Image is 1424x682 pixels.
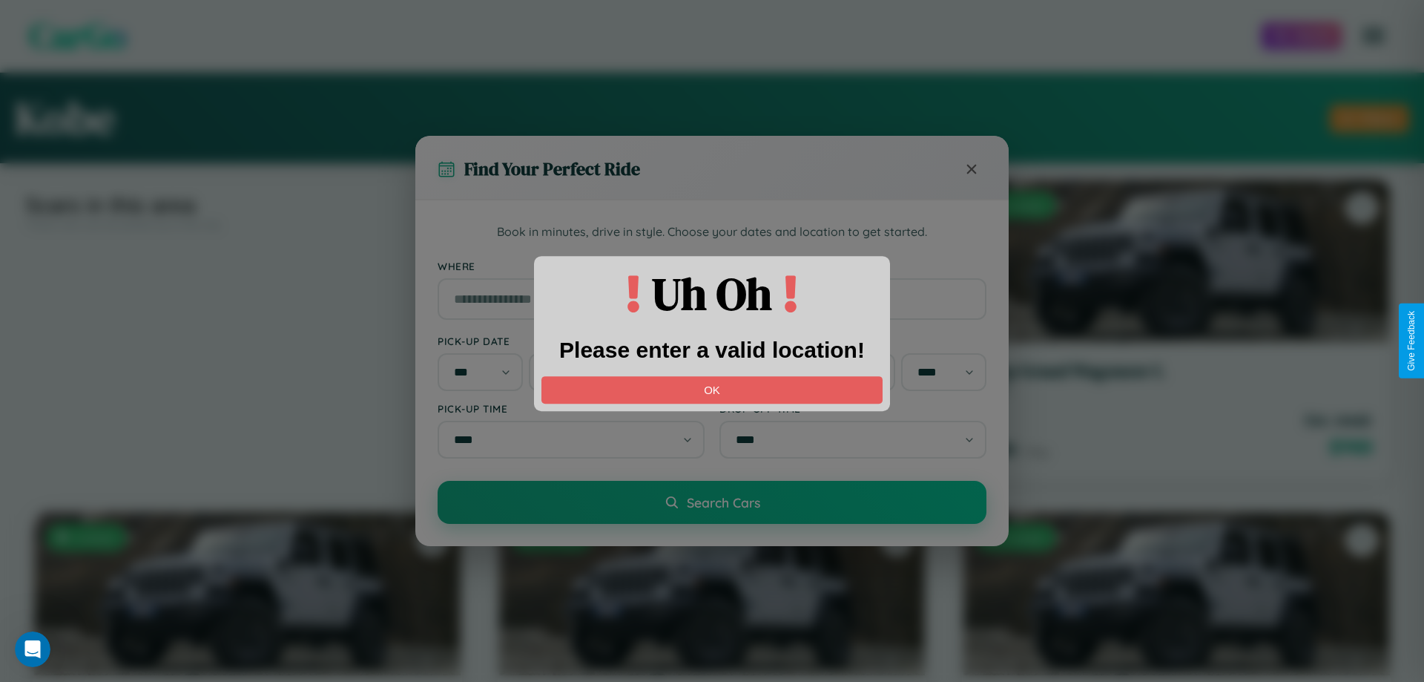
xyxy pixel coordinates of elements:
[719,402,986,415] label: Drop-off Time
[438,260,986,272] label: Where
[464,157,640,181] h3: Find Your Perfect Ride
[438,335,705,347] label: Pick-up Date
[438,402,705,415] label: Pick-up Time
[438,223,986,242] p: Book in minutes, drive in style. Choose your dates and location to get started.
[719,335,986,347] label: Drop-off Date
[687,494,760,511] span: Search Cars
